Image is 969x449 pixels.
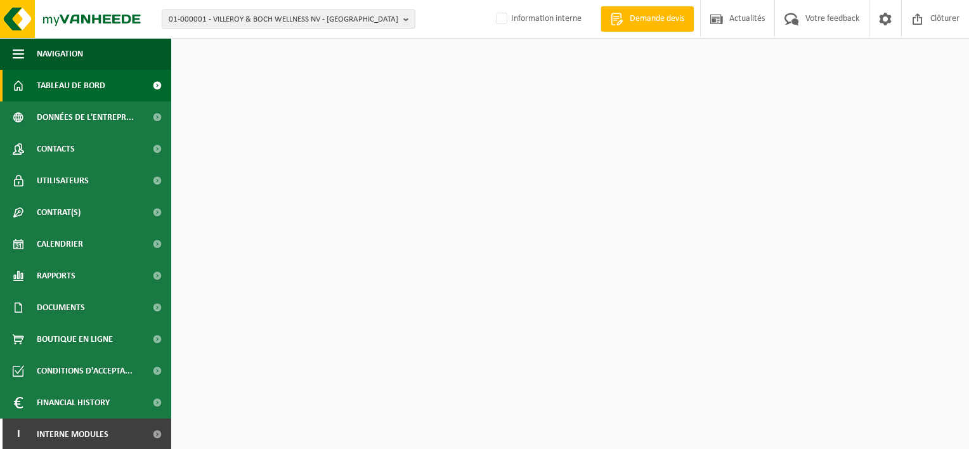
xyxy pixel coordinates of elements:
[601,6,694,32] a: Demande devis
[37,355,133,387] span: Conditions d'accepta...
[627,13,687,25] span: Demande devis
[37,197,81,228] span: Contrat(s)
[162,10,415,29] button: 01-000001 - VILLEROY & BOCH WELLNESS NV - [GEOGRAPHIC_DATA]
[169,10,398,29] span: 01-000001 - VILLEROY & BOCH WELLNESS NV - [GEOGRAPHIC_DATA]
[37,323,113,355] span: Boutique en ligne
[37,133,75,165] span: Contacts
[37,165,89,197] span: Utilisateurs
[493,10,582,29] label: Information interne
[37,292,85,323] span: Documents
[37,387,110,419] span: Financial History
[37,228,83,260] span: Calendrier
[37,38,83,70] span: Navigation
[37,101,134,133] span: Données de l'entrepr...
[37,260,75,292] span: Rapports
[37,70,105,101] span: Tableau de bord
